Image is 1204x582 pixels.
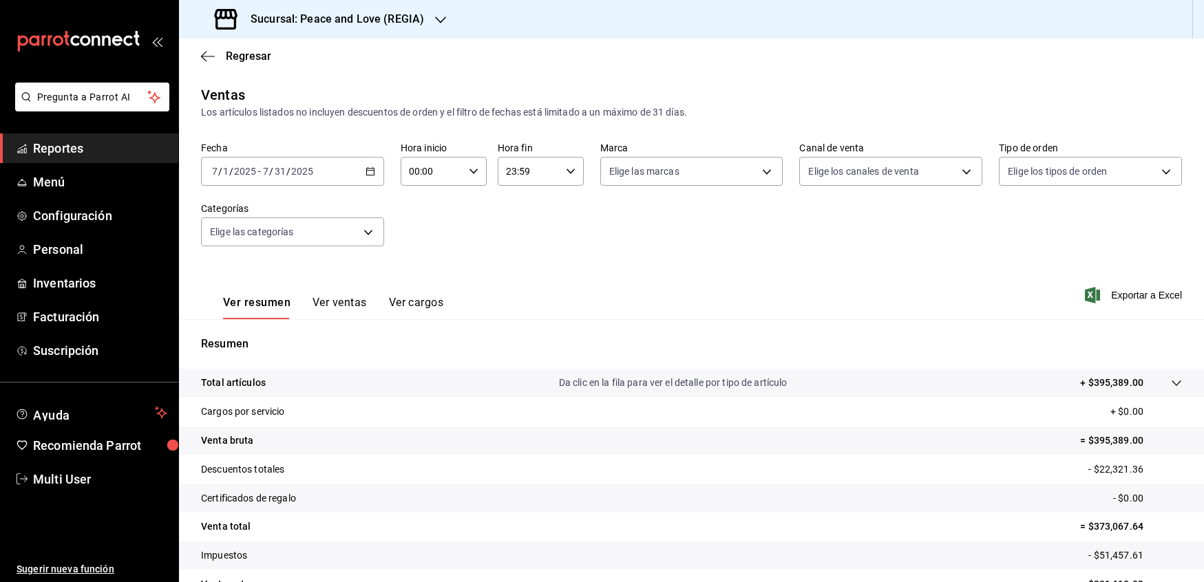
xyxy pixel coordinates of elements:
input: -- [211,166,218,177]
span: Ayuda [33,405,149,421]
span: Menú [33,173,167,191]
span: Elige las categorías [210,225,294,239]
p: + $0.00 [1110,405,1182,419]
p: Certificados de regalo [201,491,296,506]
span: / [229,166,233,177]
span: Inventarios [33,274,167,292]
span: Reportes [33,139,167,158]
span: Regresar [226,50,271,63]
span: Personal [33,240,167,259]
div: Ventas [201,85,245,105]
span: / [269,166,273,177]
span: Elige los canales de venta [808,164,918,178]
div: Los artículos listados no incluyen descuentos de orden y el filtro de fechas está limitado a un m... [201,105,1182,120]
button: Pregunta a Parrot AI [15,83,169,111]
h3: Sucursal: Peace and Love (REGIA) [240,11,424,28]
span: Elige las marcas [609,164,679,178]
span: - [258,166,261,177]
button: Ver cargos [389,296,444,319]
p: = $373,067.64 [1080,519,1182,534]
span: Configuración [33,206,167,225]
span: Multi User [33,470,167,488]
p: Descuentos totales [201,462,284,477]
label: Canal de venta [799,143,982,153]
p: + $395,389.00 [1080,376,1143,390]
span: Sugerir nueva función [17,562,167,576]
a: Pregunta a Parrot AI [10,100,169,114]
span: Elige los tipos de orden [1008,164,1107,178]
button: Ver resumen [223,296,291,319]
span: Recomienda Parrot [33,436,167,455]
p: - $22,321.36 [1088,462,1182,477]
p: Total artículos [201,376,266,390]
button: Ver ventas [313,296,367,319]
button: Exportar a Excel [1088,287,1182,303]
label: Tipo de orden [999,143,1182,153]
p: Da clic en la fila para ver el detalle por tipo de artículo [559,376,788,390]
button: Regresar [201,50,271,63]
p: - $51,457.61 [1088,548,1182,563]
label: Fecha [201,143,384,153]
button: open_drawer_menu [151,36,162,47]
label: Hora fin [498,143,584,153]
label: Hora inicio [401,143,487,153]
p: = $395,389.00 [1080,433,1182,448]
p: - $0.00 [1113,491,1182,506]
p: Impuestos [201,548,247,563]
span: Facturación [33,308,167,326]
p: Venta bruta [201,433,253,448]
label: Marca [600,143,783,153]
input: ---- [291,166,314,177]
span: Suscripción [33,341,167,360]
span: / [286,166,291,177]
p: Resumen [201,336,1182,352]
span: / [218,166,222,177]
p: Cargos por servicio [201,405,285,419]
input: -- [274,166,286,177]
input: -- [222,166,229,177]
p: Venta total [201,519,251,534]
input: -- [262,166,269,177]
label: Categorías [201,204,384,213]
div: navigation tabs [223,296,443,319]
input: ---- [233,166,257,177]
span: Pregunta a Parrot AI [37,90,148,105]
